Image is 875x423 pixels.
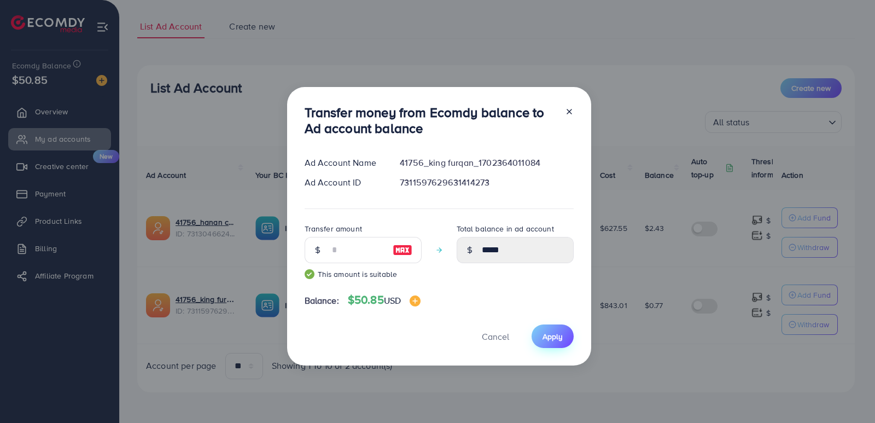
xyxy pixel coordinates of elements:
[305,223,362,234] label: Transfer amount
[305,269,422,280] small: This amount is suitable
[410,295,421,306] img: image
[305,269,314,279] img: guide
[391,176,582,189] div: 7311597629631414273
[305,294,339,307] span: Balance:
[296,157,392,169] div: Ad Account Name
[482,331,509,343] span: Cancel
[296,176,392,189] div: Ad Account ID
[391,157,582,169] div: 41756_king furqan_1702364011084
[384,294,401,306] span: USD
[542,331,563,342] span: Apply
[532,325,574,348] button: Apply
[305,105,556,136] h3: Transfer money from Ecomdy balance to Ad account balance
[457,223,554,234] label: Total balance in ad account
[829,374,867,415] iframe: Chat
[393,244,412,257] img: image
[468,325,523,348] button: Cancel
[348,293,421,307] h4: $50.85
